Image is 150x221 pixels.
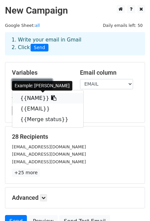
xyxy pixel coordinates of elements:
small: Google Sheet: [5,23,40,28]
h5: 28 Recipients [12,133,138,140]
h5: Variables [12,69,70,76]
div: Example: [PERSON_NAME] [12,81,72,91]
a: {{EMAIL}} [12,104,83,114]
a: all [35,23,40,28]
span: Daily emails left: 50 [101,22,145,29]
a: Daily emails left: 50 [101,23,145,28]
small: [EMAIL_ADDRESS][DOMAIN_NAME] [12,144,86,149]
small: [EMAIL_ADDRESS][DOMAIN_NAME] [12,159,86,164]
h5: Advanced [12,194,138,201]
a: {{NAME}} [12,93,83,104]
a: +25 more [12,169,40,177]
small: [EMAIL_ADDRESS][DOMAIN_NAME] [12,152,86,157]
a: {{Merge status}} [12,114,83,125]
iframe: Chat Widget [117,189,150,221]
div: 1. Write your email in Gmail 2. Click [7,36,143,51]
h2: New Campaign [5,5,145,16]
span: Send [31,44,48,52]
h5: Email column [80,69,138,76]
